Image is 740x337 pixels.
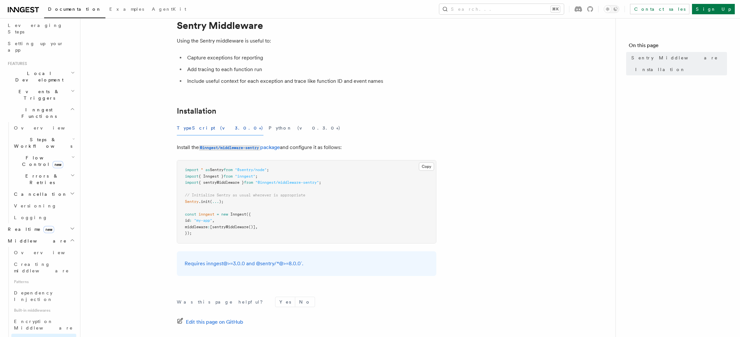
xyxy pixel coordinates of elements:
[48,6,102,12] span: Documentation
[8,41,64,53] span: Setting up your app
[148,2,190,18] a: AgentKit
[177,299,267,305] p: Was this page helpful?
[185,65,436,74] li: Add tracing to each function run
[246,212,251,217] span: ({
[631,55,718,61] span: Sentry Middleware
[185,231,192,235] span: });
[53,161,63,168] span: new
[14,215,48,220] span: Logging
[419,162,434,171] button: Copy
[11,170,76,188] button: Errors & Retries
[5,70,71,83] span: Local Development
[5,106,70,119] span: Inngest Functions
[177,36,436,45] p: Using the Sentry middleware is useful to:
[5,88,71,101] span: Events & Triggers
[208,225,210,229] span: :
[185,180,199,185] span: import
[5,19,76,38] a: Leveraging Steps
[244,180,253,185] span: from
[185,218,189,223] span: id
[185,53,436,62] li: Capture exceptions for reporting
[5,223,76,235] button: Realtimenew
[235,174,255,179] span: "inngest"
[221,212,228,217] span: new
[255,174,258,179] span: ;
[255,225,258,229] span: ,
[205,168,210,172] span: as
[11,200,76,212] a: Versioning
[199,212,214,217] span: inngest
[11,152,76,170] button: Flow Controlnew
[210,168,224,172] span: Sentry
[109,6,144,12] span: Examples
[269,121,341,135] button: Python (v0.3.0+)
[11,191,67,197] span: Cancellation
[11,277,76,287] span: Patterns
[255,180,319,185] span: "@inngest/middleware-sentry"
[629,42,727,52] h4: On this page
[635,66,685,73] span: Installation
[14,290,53,302] span: Dependency Injection
[199,199,210,204] span: .init
[5,86,76,104] button: Events & Triggers
[177,106,216,116] a: Installation
[5,226,54,232] span: Realtime
[212,199,219,204] span: ...
[11,247,76,258] a: Overview
[177,143,436,152] p: Install the and configure it as follows:
[11,258,76,277] a: Creating middleware
[185,193,305,197] span: // Initialize Sentry as usual wherever is appropriate
[199,145,260,151] code: @inngest/middleware-sentry
[177,19,436,31] h1: Sentry Middleware
[177,121,263,135] button: TypeScript (v3.0.0+)
[633,64,727,75] a: Installation
[224,174,233,179] span: from
[235,168,267,172] span: "@sentry/node"
[249,225,255,229] span: ()]
[8,23,63,34] span: Leveraging Steps
[14,262,69,273] span: Creating middleware
[185,168,199,172] span: import
[11,305,76,316] span: Built-in middlewares
[629,52,727,64] a: Sentry Middleware
[11,188,76,200] button: Cancellation
[224,168,233,172] span: from
[14,125,81,131] span: Overview
[185,212,196,217] span: const
[105,2,148,18] a: Examples
[199,144,280,150] a: @inngest/middleware-sentrypackage
[11,316,76,334] a: Encryption Middleware
[14,319,73,331] span: Encryption Middleware
[551,6,560,12] kbd: ⌘K
[212,218,214,223] span: ,
[295,297,315,307] button: No
[185,225,208,229] span: middleware
[5,61,27,66] span: Features
[210,199,212,204] span: (
[194,218,212,223] span: "my-app"
[267,168,269,172] span: ;
[11,287,76,305] a: Dependency Injection
[44,2,105,18] a: Documentation
[185,77,436,86] li: Include useful context for each exception and trace like function ID and event names
[14,203,57,208] span: Versioning
[319,180,321,185] span: ;
[199,180,244,185] span: { sentryMiddleware }
[177,318,243,327] a: Edit this page on GitHub
[630,4,689,14] a: Contact sales
[692,4,735,14] a: Sign Up
[5,122,76,223] div: Inngest Functions
[5,235,76,247] button: Middleware
[199,174,224,179] span: { Inngest }
[185,259,429,268] p: Requires inngest@>=3.0.0 and @sentry/*@>=8.0.0`.
[185,199,199,204] span: Sentry
[11,173,70,186] span: Errors & Retries
[230,212,246,217] span: Inngest
[217,212,219,217] span: =
[439,4,564,14] button: Search...⌘K
[275,297,295,307] button: Yes
[5,104,76,122] button: Inngest Functions
[5,38,76,56] a: Setting up your app
[219,199,224,204] span: );
[152,6,186,12] span: AgentKit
